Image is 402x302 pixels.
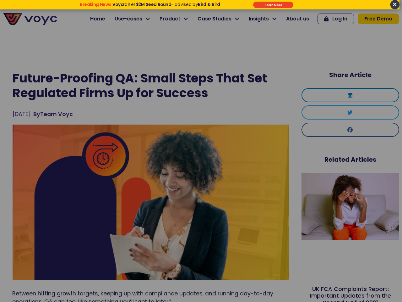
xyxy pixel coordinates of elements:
strong: Breaking News: [80,2,112,8]
strong: Voyc [112,2,123,8]
div: Breaking News: Voyc raises $2M Seed Round - advised by Bird & Bird [58,2,241,12]
strong: Bird & Bird [198,2,220,8]
strong: $2M Seed Round [136,2,171,8]
div: Submit [253,2,293,8]
span: raises - advised by [112,2,220,8]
